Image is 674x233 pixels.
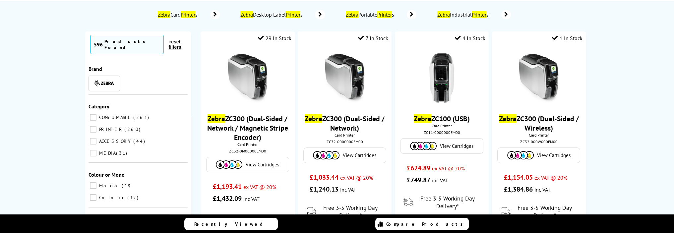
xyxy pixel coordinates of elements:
[514,53,564,103] img: Zebra-ZC300-right-side-small.jpg
[243,184,276,190] span: ex VAT @ 20%
[436,11,492,18] span: Industrial s
[133,114,151,120] span: 261
[501,151,577,159] a: View Cartridges
[97,150,115,156] span: MEDIA
[213,194,241,203] span: £1,432.09
[307,151,383,159] a: View Cartridges
[213,182,241,191] span: £1,193.41
[157,11,201,18] span: Card s
[246,161,279,168] span: View Cartridges
[398,123,485,128] span: Card Printer
[97,183,121,189] span: Mono
[415,195,480,210] span: Free 3-5 Working Day Delivery*
[210,160,285,169] a: View Cartridges
[206,148,289,153] div: ZC32-0M0C000EM00
[398,189,485,215] div: modal_delivery
[164,39,186,50] button: reset filters
[320,53,370,103] img: Zebra-ZC300-right-side-small.jpg
[497,139,581,144] div: ZC32-000W000EM00
[89,66,102,72] span: Brand
[194,221,270,227] span: Recently Viewed
[345,11,397,18] span: Portable s
[181,11,195,18] mark: Printer
[305,114,322,123] mark: Zebra
[534,186,551,193] span: inc VAT
[318,204,383,219] span: Free 3-5 Working Day Delivery*
[97,195,127,201] span: Colour
[437,11,450,18] mark: Zebra
[377,11,392,18] mark: Printer
[127,195,140,201] span: 12
[400,130,484,135] div: ZC11-0000000EM00
[375,218,469,230] a: Compare Products
[301,133,388,138] span: Card Printer
[301,199,388,224] div: modal_delivery
[455,35,485,41] div: 4 In Stock
[122,183,132,189] span: 18
[90,126,96,133] input: PRINTER 260
[157,10,220,19] a: ZebraCardPrinters
[94,41,103,48] span: 596
[499,114,517,123] mark: Zebra
[208,114,225,123] mark: Zebra
[340,186,356,193] span: inc VAT
[407,164,430,172] span: £624.89
[414,114,470,123] a: ZebraZC100 (USB)
[184,218,278,230] a: Recently Viewed
[90,194,96,201] input: Colour 12
[240,10,325,19] a: ZebraDesktop LabelPrinters
[240,11,305,18] span: Desktop Label s
[495,133,582,138] span: Card Printer
[285,11,300,18] mark: Printer
[90,150,96,156] input: MEDIA 31
[124,126,142,132] span: 260
[472,11,486,18] mark: Printer
[404,142,479,150] a: View Cartridges
[207,114,288,142] a: ZebraZC300 (Dual-Sided / Network / Magnetic Stripe Encoder)
[258,35,291,41] div: 29 In Stock
[499,114,579,133] a: ZebraZC300 (Dual-Sided / Wireless)
[310,185,338,194] span: £1,240.13
[313,151,339,159] img: Cartridges
[340,174,373,181] span: ex VAT @ 20%
[216,160,242,169] img: Cartridges
[94,80,114,87] img: Zebra
[417,53,466,103] img: Zebra-ZC100-front-small.jpg
[133,138,147,144] span: 44
[504,173,533,182] span: £1,154.05
[410,142,437,150] img: Cartridges
[358,35,388,41] div: 7 In Stock
[343,152,376,158] span: View Cartridges
[223,53,273,103] img: Zebra-ZC300-right-side-small.jpg
[89,171,125,178] span: Colour or Mono
[104,38,160,50] div: Products Found
[432,165,465,172] span: ex VAT @ 20%
[414,114,431,123] mark: Zebra
[90,114,96,121] input: CONSUMABLE 261
[97,126,124,132] span: PRINTER
[116,150,129,156] span: 31
[512,204,577,219] span: Free 3-5 Working Day Delivery*
[345,10,416,19] a: ZebraPortablePrinters
[90,182,96,189] input: Mono 18
[221,213,286,228] span: Free 3-5 Working Day Delivery*
[243,196,259,202] span: inc VAT
[386,221,466,227] span: Compare Products
[504,185,533,194] span: £1,384.86
[432,177,448,184] span: inc VAT
[552,35,582,41] div: 1 In Stock
[534,174,567,181] span: ex VAT @ 20%
[440,143,473,149] span: View Cartridges
[97,138,133,144] span: ACCESSORY
[204,142,291,147] span: Card Printer
[537,152,571,158] span: View Cartridges
[495,199,582,224] div: modal_delivery
[158,11,170,18] mark: Zebra
[240,11,253,18] mark: Zebra
[407,176,430,184] span: £749.87
[310,173,338,182] span: £1,033.44
[436,10,511,19] a: ZebraIndustrialPrinters
[303,139,387,144] div: ZC32-000C000EM00
[90,138,96,145] input: ACCESSORY 44
[346,11,358,18] mark: Zebra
